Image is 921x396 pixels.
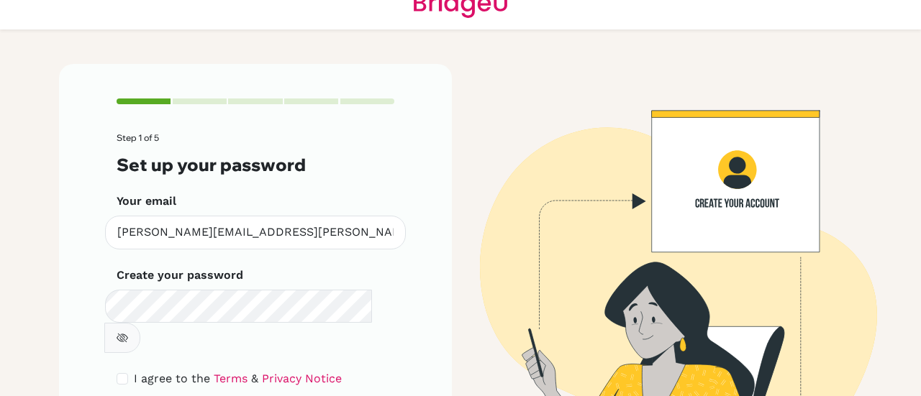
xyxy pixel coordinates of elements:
a: Terms [214,372,248,385]
label: Your email [117,193,176,210]
span: I agree to the [134,372,210,385]
input: Insert your email* [105,216,406,249]
label: Create your password [117,267,243,284]
h3: Set up your password [117,155,394,175]
span: & [251,372,258,385]
span: Step 1 of 5 [117,132,159,143]
a: Privacy Notice [262,372,342,385]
